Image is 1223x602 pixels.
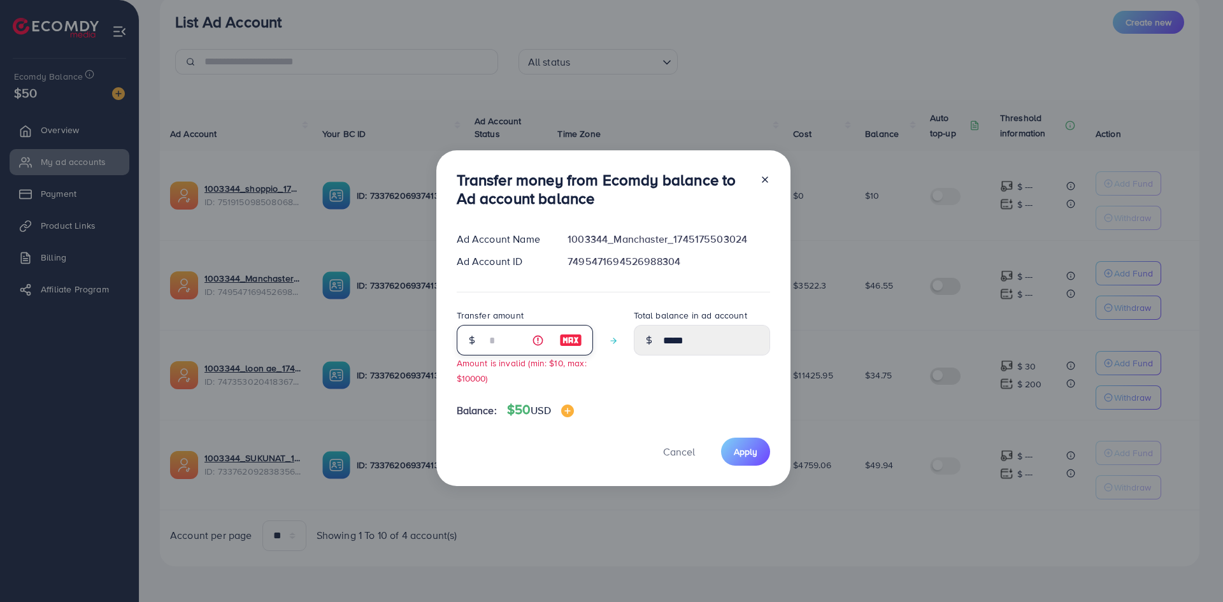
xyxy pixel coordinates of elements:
[721,438,770,465] button: Apply
[557,232,780,247] div: 1003344_Manchaster_1745175503024
[457,403,497,418] span: Balance:
[561,405,574,417] img: image
[734,445,757,458] span: Apply
[559,333,582,348] img: image
[457,357,587,383] small: Amount is invalid (min: $10, max: $10000)
[447,232,558,247] div: Ad Account Name
[457,309,524,322] label: Transfer amount
[507,402,574,418] h4: $50
[557,254,780,269] div: 7495471694526988304
[663,445,695,459] span: Cancel
[457,171,750,208] h3: Transfer money from Ecomdy balance to Ad account balance
[531,403,550,417] span: USD
[1169,545,1213,592] iframe: Chat
[447,254,558,269] div: Ad Account ID
[634,309,747,322] label: Total balance in ad account
[647,438,711,465] button: Cancel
